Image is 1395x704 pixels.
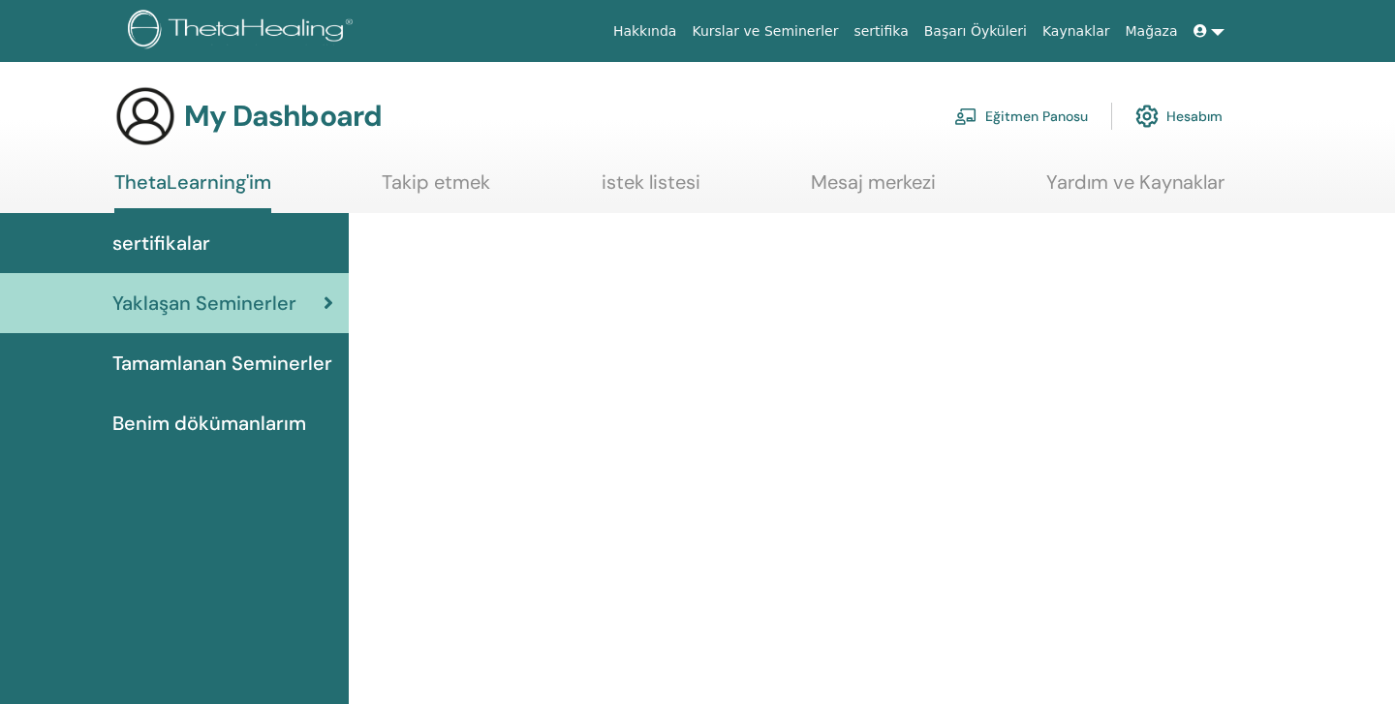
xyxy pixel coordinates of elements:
[114,85,176,147] img: generic-user-icon.jpg
[954,107,977,125] img: chalkboard-teacher.svg
[128,10,359,53] img: logo.png
[916,14,1035,49] a: Başarı Öyküleri
[382,170,490,208] a: Takip etmek
[1135,95,1223,138] a: Hesabım
[112,289,296,318] span: Yaklaşan Seminerler
[112,409,306,438] span: Benim dökümanlarım
[1135,100,1159,133] img: cog.svg
[1035,14,1118,49] a: Kaynaklar
[1117,14,1185,49] a: Mağaza
[602,170,700,208] a: istek listesi
[112,229,210,258] span: sertifikalar
[112,349,332,378] span: Tamamlanan Seminerler
[114,170,271,213] a: ThetaLearning'im
[811,170,936,208] a: Mesaj merkezi
[954,95,1088,138] a: Eğitmen Panosu
[684,14,846,49] a: Kurslar ve Seminerler
[605,14,685,49] a: Hakkında
[1046,170,1224,208] a: Yardım ve Kaynaklar
[184,99,382,134] h3: My Dashboard
[846,14,915,49] a: sertifika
